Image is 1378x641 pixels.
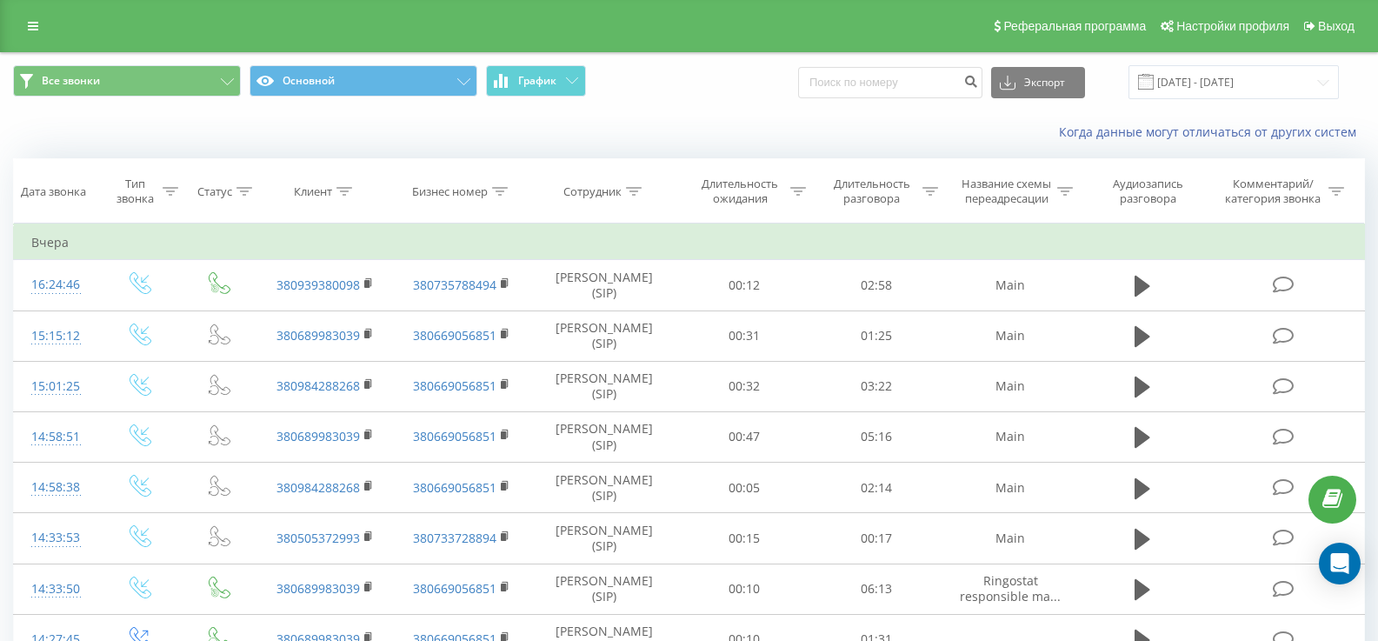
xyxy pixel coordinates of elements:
div: 14:58:51 [31,420,81,454]
td: 05:16 [810,411,942,462]
td: 06:13 [810,564,942,614]
span: Реферальная программа [1003,19,1146,33]
td: 00:05 [678,463,810,513]
td: 02:58 [810,260,942,310]
td: [PERSON_NAME] (SIP) [530,411,678,462]
td: Main [942,361,1079,411]
div: 15:15:12 [31,319,81,353]
div: Сотрудник [563,184,622,199]
a: 380733728894 [413,530,496,546]
div: Комментарий/категория звонка [1222,177,1324,206]
span: График [518,75,556,87]
td: 00:31 [678,310,810,361]
div: Аудиозапись разговора [1095,177,1202,206]
td: Main [942,411,1079,462]
input: Поиск по номеру [798,67,982,98]
td: [PERSON_NAME] (SIP) [530,564,678,614]
td: 00:17 [810,513,942,564]
button: График [486,65,586,97]
td: Main [942,260,1079,310]
td: [PERSON_NAME] (SIP) [530,463,678,513]
div: Клиент [294,184,332,199]
span: Настройки профиля [1176,19,1289,33]
a: 380689983039 [276,428,360,444]
div: Тип звонка [113,177,157,206]
td: Main [942,310,1079,361]
div: 15:01:25 [31,370,81,404]
div: 16:24:46 [31,268,81,302]
a: 380984288268 [276,479,360,496]
td: 00:47 [678,411,810,462]
div: Бизнес номер [412,184,488,199]
button: Основной [250,65,477,97]
td: [PERSON_NAME] (SIP) [530,361,678,411]
a: Когда данные могут отличаться от других систем [1059,124,1365,140]
td: Main [942,463,1079,513]
td: 00:15 [678,513,810,564]
button: Все звонки [13,65,241,97]
a: 380689983039 [276,580,360,597]
a: 380669056851 [413,479,496,496]
div: Название схемы переадресации [960,177,1053,206]
div: Длительность ожидания [694,177,786,206]
span: Ringostat responsible ma... [960,572,1061,604]
div: 14:33:53 [31,521,81,555]
a: 380939380098 [276,277,360,293]
a: 380984288268 [276,377,360,394]
span: Все звонки [42,74,100,88]
div: Дата звонка [21,184,86,199]
td: Main [942,513,1079,564]
span: Выход [1318,19,1355,33]
td: 00:32 [678,361,810,411]
a: 380505372993 [276,530,360,546]
a: 380669056851 [413,428,496,444]
a: 380669056851 [413,377,496,394]
button: Экспорт [991,67,1085,98]
div: Статус [197,184,232,199]
td: 02:14 [810,463,942,513]
a: 380689983039 [276,327,360,344]
div: Open Intercom Messenger [1319,543,1361,584]
td: 03:22 [810,361,942,411]
td: Вчера [14,225,1365,260]
td: 01:25 [810,310,942,361]
div: Длительность разговора [826,177,918,206]
a: 380669056851 [413,327,496,344]
td: [PERSON_NAME] (SIP) [530,513,678,564]
td: 00:10 [678,564,810,614]
a: 380669056851 [413,580,496,597]
div: 14:33:50 [31,572,81,606]
td: [PERSON_NAME] (SIP) [530,310,678,361]
td: 00:12 [678,260,810,310]
a: 380735788494 [413,277,496,293]
div: 14:58:38 [31,471,81,504]
td: [PERSON_NAME] (SIP) [530,260,678,310]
